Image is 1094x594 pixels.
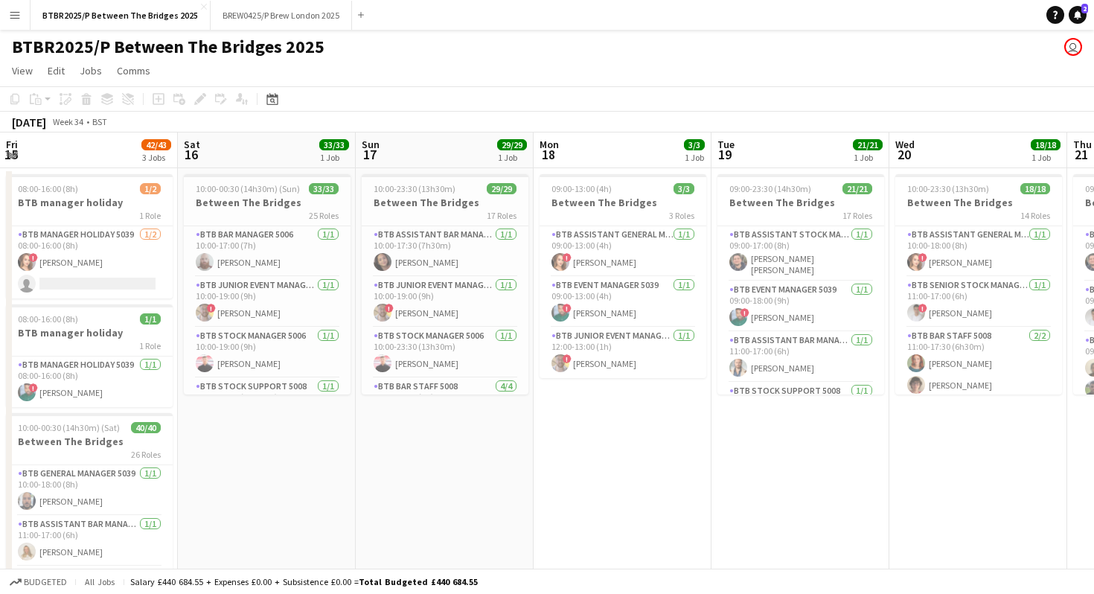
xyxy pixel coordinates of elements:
app-card-role: BTB Bar Manager 50061/110:00-17:00 (7h)[PERSON_NAME] [184,226,351,277]
span: 20 [893,146,915,163]
app-job-card: 08:00-16:00 (8h)1/2BTB manager holiday1 RoleBTB Manager Holiday 50391/208:00-16:00 (8h)![PERSON_N... [6,174,173,298]
button: Budgeted [7,574,69,590]
h3: BTB manager holiday [6,196,173,209]
span: All jobs [82,576,118,587]
app-job-card: 09:00-13:00 (4h)3/3Between The Bridges3 RolesBTB Assistant General Manager 50061/109:00-13:00 (4h... [540,174,706,378]
span: 3/3 [684,139,705,150]
app-card-role: BTB Assistant Stock Manager 50061/109:00-17:00 (8h)[PERSON_NAME] [PERSON_NAME] [717,226,884,281]
app-card-role: BTB Bar Staff 50082/211:00-17:30 (6h30m)[PERSON_NAME][PERSON_NAME] [895,328,1062,400]
span: ! [563,304,572,313]
app-card-role: BTB Junior Event Manager 50391/112:00-13:00 (1h)![PERSON_NAME] [540,328,706,378]
app-card-role: BTB Event Manager 50391/109:00-18:00 (9h)![PERSON_NAME] [717,281,884,332]
span: 21/21 [842,183,872,194]
h3: Between The Bridges [540,196,706,209]
span: 08:00-16:00 (8h) [18,313,78,325]
span: 40/40 [131,422,161,433]
app-job-card: 09:00-23:30 (14h30m)21/21Between The Bridges17 RolesBTB Assistant Stock Manager 50061/109:00-17:0... [717,174,884,395]
a: 2 [1069,6,1087,24]
app-job-card: 10:00-23:30 (13h30m)29/29Between The Bridges17 RolesBTB Assistant Bar Manager 50061/110:00-17:30 ... [362,174,528,395]
span: Comms [117,64,150,77]
span: ! [918,253,927,262]
span: ! [563,253,572,262]
span: Tue [717,138,735,151]
div: [DATE] [12,115,46,130]
app-card-role: BTB Assistant Bar Manager 50061/110:00-17:30 (7h30m)[PERSON_NAME] [362,226,528,277]
span: Sat [184,138,200,151]
span: 25 Roles [309,210,339,221]
a: View [6,61,39,80]
div: 1 Job [685,152,704,163]
span: 09:00-13:00 (4h) [551,183,612,194]
span: 15 [4,146,18,163]
span: 10:00-00:30 (14h30m) (Sun) [196,183,300,194]
div: 1 Job [1031,152,1060,163]
span: ! [918,304,927,313]
span: View [12,64,33,77]
div: 1 Job [854,152,882,163]
a: Edit [42,61,71,80]
h3: Between The Bridges [362,196,528,209]
h3: BTB manager holiday [6,326,173,339]
app-card-role: BTB Manager Holiday 50391/108:00-16:00 (8h)![PERSON_NAME] [6,357,173,407]
span: 33/33 [309,183,339,194]
span: 10:00-23:30 (13h30m) [907,183,989,194]
span: 18/18 [1020,183,1050,194]
span: Fri [6,138,18,151]
span: 2 [1081,4,1088,13]
span: Mon [540,138,559,151]
h3: Between The Bridges [184,196,351,209]
h1: BTBR2025/P Between The Bridges 2025 [12,36,324,58]
span: Week 34 [49,116,86,127]
h3: Between The Bridges [717,196,884,209]
app-user-avatar: Amy Cane [1064,38,1082,56]
app-card-role: BTB Assistant Bar Manager 50061/111:00-17:00 (6h)[PERSON_NAME] [717,332,884,383]
span: Thu [1073,138,1092,151]
span: 1/2 [140,183,161,194]
app-card-role: BTB Event Manager 50391/109:00-13:00 (4h)![PERSON_NAME] [540,277,706,328]
button: BREW0425/P Brew London 2025 [211,1,352,30]
span: 14 Roles [1020,210,1050,221]
span: Budgeted [24,577,67,587]
span: ! [29,383,38,392]
app-job-card: 08:00-16:00 (8h)1/1BTB manager holiday1 RoleBTB Manager Holiday 50391/108:00-16:00 (8h)![PERSON_N... [6,304,173,407]
span: Sun [362,138,380,151]
a: Jobs [74,61,108,80]
span: 1 Role [139,340,161,351]
app-card-role: BTB Assistant Bar Manager 50061/111:00-17:00 (6h)[PERSON_NAME] [6,516,173,566]
app-card-role: BTB Stock Manager 50061/110:00-23:30 (13h30m)[PERSON_NAME] [362,328,528,378]
span: 21/21 [853,139,883,150]
app-card-role: BTB Stock support 50081/1 [717,383,884,433]
app-card-role: BTB Stock Manager 50061/110:00-19:00 (9h)[PERSON_NAME] [184,328,351,378]
app-card-role: BTB Junior Event Manager 50391/110:00-19:00 (9h)![PERSON_NAME] [184,277,351,328]
app-card-role: BTB Assistant General Manager 50061/110:00-18:00 (8h)![PERSON_NAME] [895,226,1062,277]
span: 18 [537,146,559,163]
span: ! [207,304,216,313]
span: Wed [895,138,915,151]
div: 1 Job [498,152,526,163]
span: 10:00-23:30 (13h30m) [374,183,455,194]
span: 16 [182,146,200,163]
span: 33/33 [319,139,349,150]
app-card-role: BTB Bar Staff 50084/410:30-17:30 (7h) [362,378,528,494]
span: ! [385,304,394,313]
div: 10:00-23:30 (13h30m)18/18Between The Bridges14 RolesBTB Assistant General Manager 50061/110:00-18... [895,174,1062,395]
span: 21 [1071,146,1092,163]
app-card-role: BTB Assistant General Manager 50061/109:00-13:00 (4h)![PERSON_NAME] [540,226,706,277]
span: 26 Roles [131,449,161,460]
div: BST [92,116,107,127]
span: 29/29 [487,183,516,194]
app-card-role: BTB Senior Stock Manager 50061/111:00-17:00 (6h)![PERSON_NAME] [895,277,1062,328]
span: ! [29,253,38,262]
span: Total Budgeted £440 684.55 [359,576,478,587]
span: 1/1 [140,313,161,325]
span: 09:00-23:30 (14h30m) [729,183,811,194]
span: 3/3 [674,183,694,194]
span: 1 Role [139,210,161,221]
span: 17 Roles [842,210,872,221]
span: 19 [715,146,735,163]
app-card-role: BTB General Manager 50391/110:00-18:00 (8h)[PERSON_NAME] [6,465,173,516]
